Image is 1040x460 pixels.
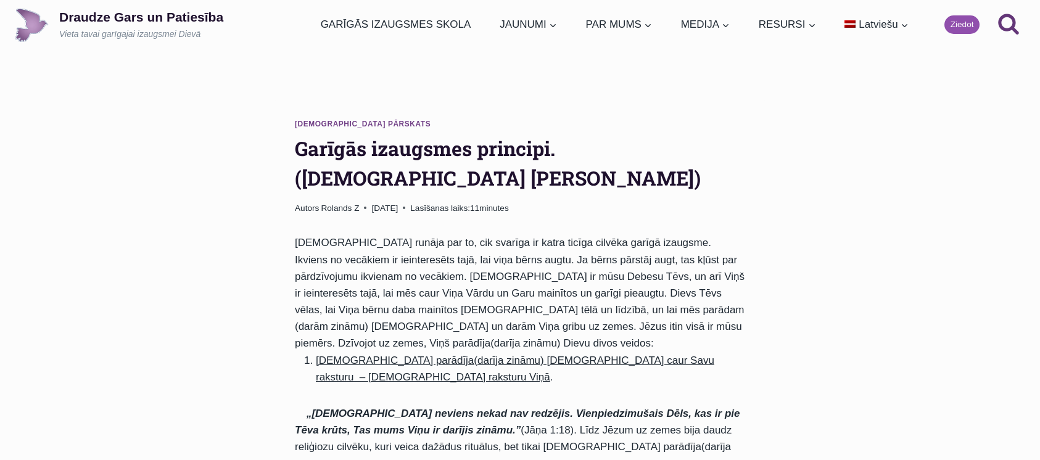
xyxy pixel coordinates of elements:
[295,120,431,128] a: [DEMOGRAPHIC_DATA] pārskats
[410,202,508,215] span: 11
[59,9,223,25] p: Draudze Gars un Patiesība
[295,202,319,215] span: Autors
[944,15,980,34] a: Ziedot
[15,8,49,42] img: Draudze Gars un Patiesība
[295,408,740,436] em: „[DEMOGRAPHIC_DATA] neviens nekad nav redzējis. Vienpiedzimušais Dēls, kas ir pie Tēva krūts, Tas...
[681,16,730,33] span: MEDIJA
[859,18,898,30] span: Latviešu
[371,202,398,215] time: [DATE]
[316,352,745,385] li: .
[316,355,714,383] span: [DEMOGRAPHIC_DATA] parādīja(darīja zināmu) [DEMOGRAPHIC_DATA] caur Savu raksturu – [DEMOGRAPHIC_D...
[479,203,509,213] span: minutes
[295,134,745,193] h1: Garīgās izaugsmes principi. ([DEMOGRAPHIC_DATA] [PERSON_NAME])
[586,16,652,33] span: PAR MUMS
[321,203,359,213] a: Rolands Z
[15,8,223,42] a: Draudze Gars un PatiesībaVieta tavai garīgajai izaugsmei Dievā
[59,28,223,41] p: Vieta tavai garīgajai izaugsmei Dievā
[410,203,470,213] span: Lasīšanas laiks:
[500,16,557,33] span: JAUNUMI
[759,16,816,33] span: RESURSI
[992,8,1025,41] button: View Search Form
